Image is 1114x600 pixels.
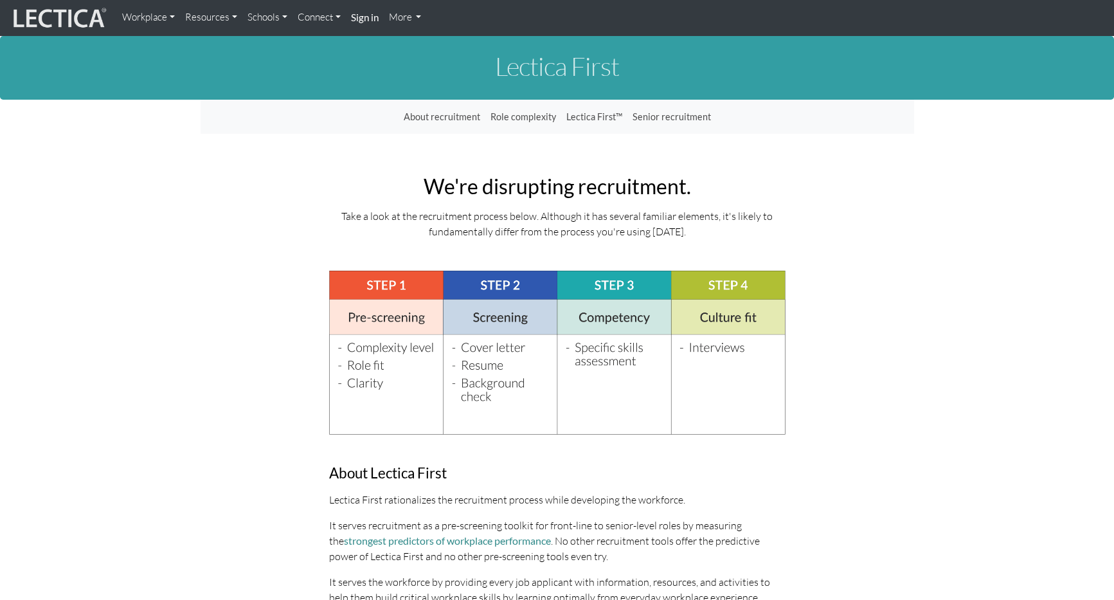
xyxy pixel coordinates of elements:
[485,105,561,129] a: Role complexity
[329,492,786,507] p: Lectica First rationalizes the recruitment process while developing the workforce.
[10,6,107,30] img: lecticalive
[180,5,242,30] a: Resources
[329,466,786,482] h3: About Lectica First
[329,270,786,435] img: example of a recruitment process
[384,5,427,30] a: More
[351,12,379,23] strong: Sign in
[627,105,716,129] a: Senior recruitment
[344,534,551,547] a: strongest predictors of workplace performance
[201,52,914,80] h1: Lectica First
[329,518,786,564] p: It serves recruitment as a pre-screening toolkit for front-line to senior-level roles by measurin...
[117,5,180,30] a: Workplace
[329,175,786,197] h2: We're disrupting recruitment.
[292,5,346,30] a: Connect
[561,105,627,129] a: Lectica First™
[346,5,384,31] a: Sign in
[399,105,485,129] a: About recruitment
[242,5,292,30] a: Schools
[329,208,786,239] div: Take a look at the recruitment process below. Although it has several familiar elements, it's lik...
